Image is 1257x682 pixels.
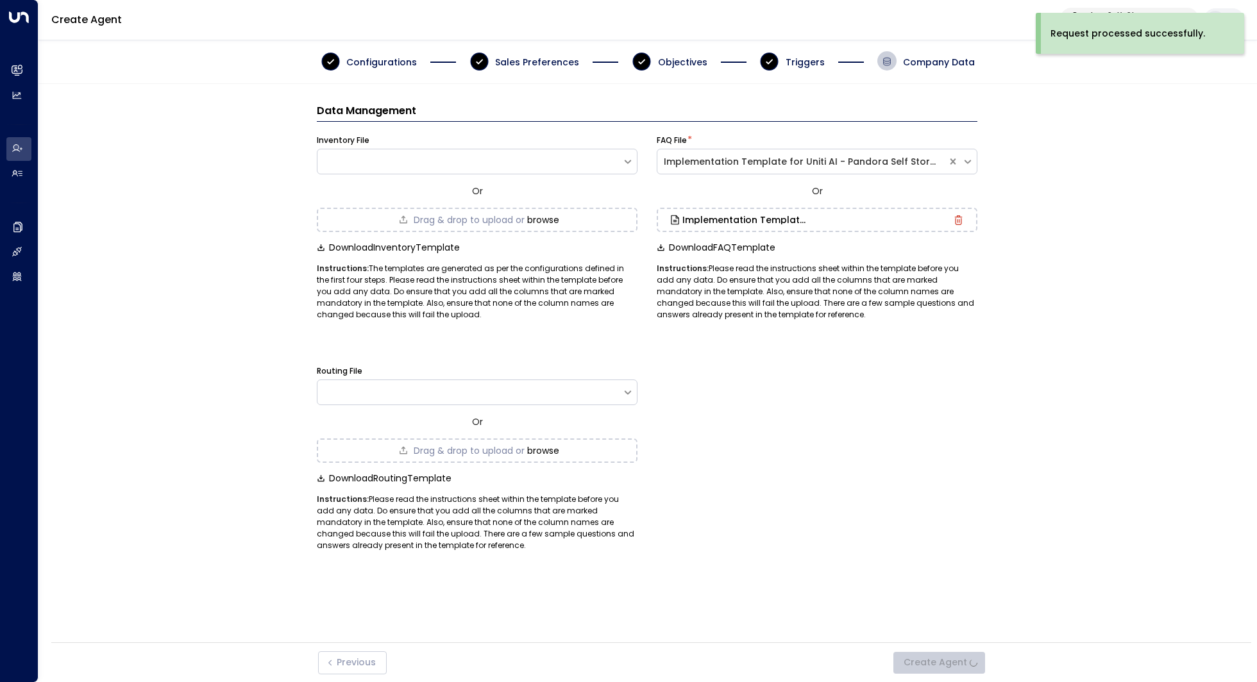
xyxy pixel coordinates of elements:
button: browse [527,215,559,225]
span: Or [812,185,823,197]
div: Implementation Template for Uniti AI - Pandora Self Storage - FAQs Template.csv [664,155,941,169]
p: Pandora Self-Storage [1073,12,1173,19]
button: browse [527,445,559,456]
span: Triggers [786,56,825,69]
p: The templates are generated as per the configurations defined in the first four steps. Please rea... [317,263,637,320]
span: Or [472,415,483,428]
label: Inventory File [317,135,369,146]
button: DownloadFAQTemplate [657,242,775,253]
b: Instructions: [317,494,369,504]
span: Download Routing Template [329,473,451,483]
a: Create Agent [51,12,122,27]
h3: Data Management [317,103,977,122]
label: Routing File [317,365,362,377]
button: DownloadRoutingTemplate [317,473,451,483]
span: Configurations [346,56,417,69]
b: Instructions: [657,263,709,274]
b: Instructions: [317,263,369,274]
span: Or [472,185,483,197]
span: Download FAQ Template [669,242,775,253]
span: Drag & drop to upload or [414,446,525,455]
p: Please read the instructions sheet within the template before you add any data. Do ensure that yo... [657,263,977,320]
button: DownloadInventoryTemplate [317,242,460,253]
h3: Implementation Template for Uniti AI - Pandora Self Storage - FAQs Template.csv [682,215,811,224]
label: FAQ File [657,135,687,146]
span: Download Inventory Template [329,242,460,253]
span: Sales Preferences [495,56,579,69]
span: Company Data [903,56,975,69]
span: Drag & drop to upload or [414,215,525,224]
button: Pandora Self-Storage757189d6-fae5-468c-8c19-40bd3de4c6e1 [1060,8,1199,32]
div: Request processed successfully. [1050,27,1205,40]
p: Please read the instructions sheet within the template before you add any data. Do ensure that yo... [317,494,637,551]
span: Objectives [658,56,707,69]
